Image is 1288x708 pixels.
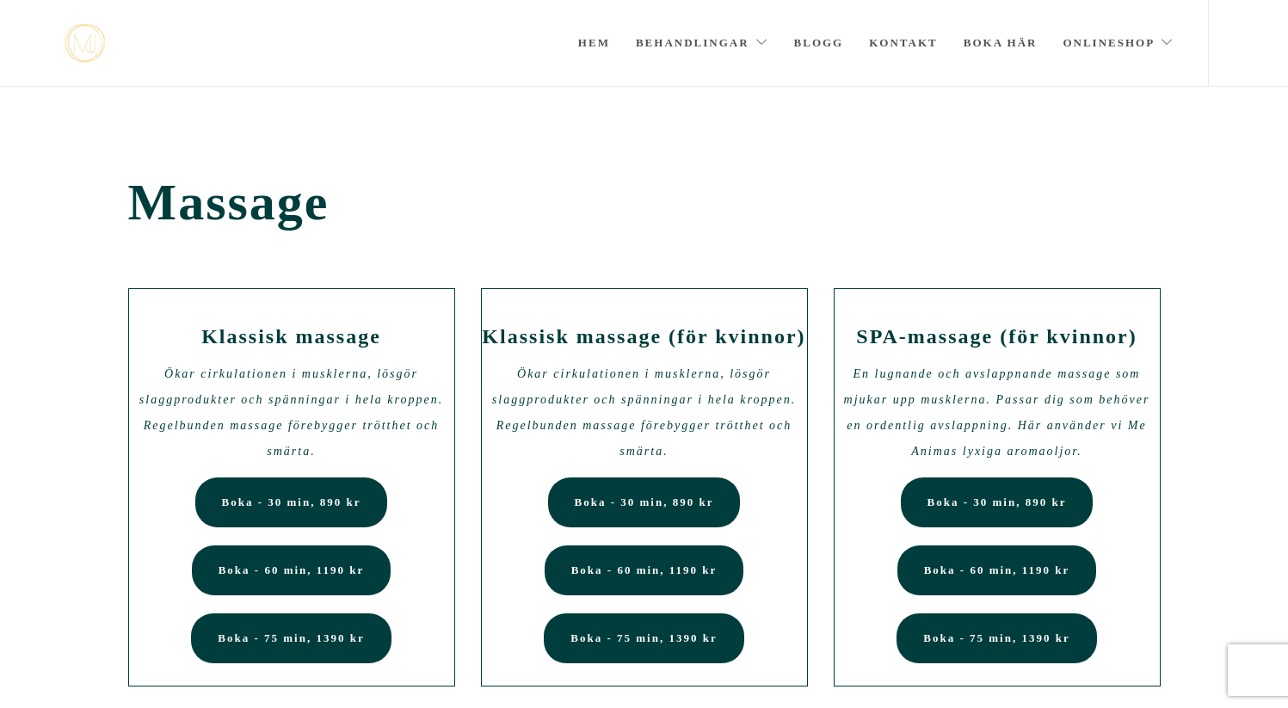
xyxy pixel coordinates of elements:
span: Boka - 75 min, 1390 kr [923,631,1069,644]
span: Boka - 30 min, 890 kr [927,496,1067,508]
em: En lugnande och avslappnande massage som mjukar upp musklerna. Passar dig som behöver en ordentli... [844,367,1150,458]
span: Massage [128,173,1161,232]
span: Boka - 60 min, 1190 kr [571,563,718,576]
span: Boka - 60 min, 1190 kr [219,563,365,576]
span: Boka - 30 min, 890 kr [575,496,714,508]
a: Boka - 60 min, 1190 kr [897,545,1097,595]
em: Ökar cirkulationen i musklerna, lösgör slaggprodukter och spänningar i hela kroppen. Regelbunden ... [492,367,796,458]
span: Boka - 30 min, 890 kr [222,496,361,508]
a: Boka - 75 min, 1390 kr [544,613,743,663]
span: Boka - 75 min, 1390 kr [218,631,364,644]
a: Boka - 60 min, 1190 kr [192,545,391,595]
a: Boka - 60 min, 1190 kr [545,545,744,595]
em: Ökar cirkulationen i musklerna, lösgör slaggprodukter och spänningar i hela kroppen. Regelbunden ... [139,367,443,458]
a: Boka - 30 min, 890 kr [195,477,388,527]
span: Boka - 60 min, 1190 kr [924,563,1070,576]
img: mjstudio [65,24,105,63]
span: SPA-massage (för kvinnor) [856,325,1137,348]
span: Klassisk massage [201,325,381,348]
a: Boka - 30 min, 890 kr [901,477,1094,527]
span: Klassisk massage (för kvinnor) [482,325,805,348]
a: Boka - 30 min, 890 kr [548,477,741,527]
a: Boka - 75 min, 1390 kr [897,613,1096,663]
a: mjstudio mjstudio mjstudio [65,24,105,63]
a: Boka - 75 min, 1390 kr [191,613,391,663]
span: Boka - 75 min, 1390 kr [570,631,717,644]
